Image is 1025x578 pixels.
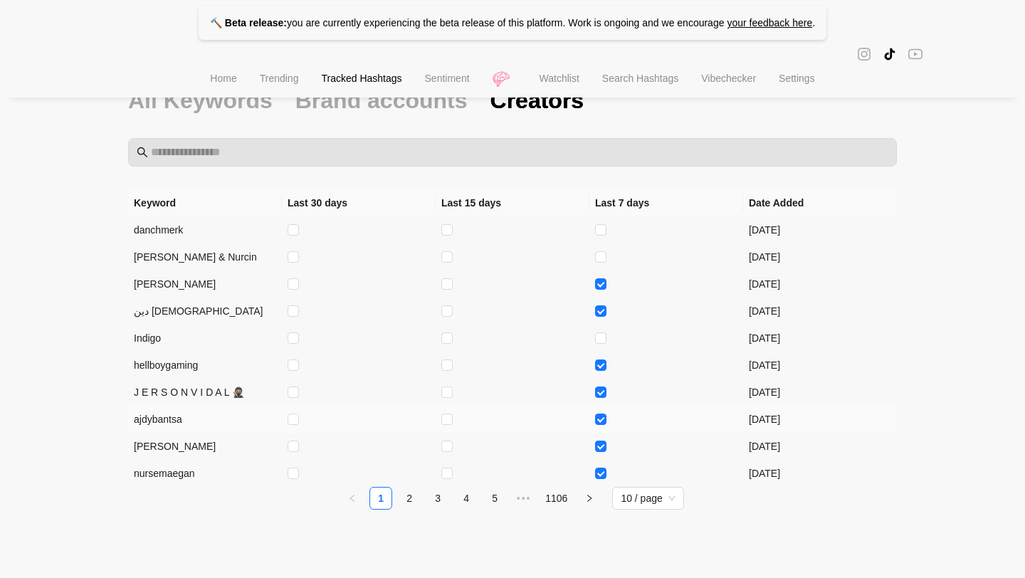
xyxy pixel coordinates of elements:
[128,270,282,298] td: [PERSON_NAME]
[128,298,282,325] td: دین [DEMOGRAPHIC_DATA]
[456,488,477,509] a: 4
[743,460,897,487] td: [DATE]
[743,325,897,352] td: [DATE]
[743,189,897,216] th: Date Added
[541,488,572,509] a: 1106
[128,243,282,270] td: [PERSON_NAME] & Nurcin
[585,494,594,503] span: right
[260,73,299,84] span: Trending
[602,73,678,84] span: Search Hashtags
[128,352,282,379] td: hellboygaming
[743,243,897,270] td: [DATE]
[512,487,535,510] span: •••
[512,487,535,510] li: Next 5 Pages
[427,488,448,509] a: 3
[483,487,506,510] li: 5
[743,270,897,298] td: [DATE]
[295,85,468,115] span: Brand accounts
[210,17,287,28] strong: 🔨 Beta release:
[128,379,282,406] td: J E R S O N V I D A L 🥷🏽
[540,487,572,510] li: 1106
[743,298,897,325] td: [DATE]
[701,73,756,84] span: Vibechecker
[727,17,812,28] a: your feedback here
[341,487,364,510] li: Previous Page
[128,325,282,352] td: Indigo
[578,487,601,510] li: Next Page
[540,73,579,84] span: Watchlist
[199,6,826,40] p: you are currently experiencing the beta release of this platform. Work is ongoing and we encourage .
[426,487,449,510] li: 3
[282,189,436,216] th: Last 30 days
[128,406,282,433] td: ajdybantsa
[612,487,683,510] div: Page Size
[779,73,815,84] span: Settings
[128,433,282,460] td: [PERSON_NAME]
[321,73,401,84] span: Tracked Hashtags
[341,487,364,510] button: left
[484,488,505,509] a: 5
[857,46,871,62] span: instagram
[128,85,273,115] span: All Keywords
[128,189,282,216] th: Keyword
[743,216,897,243] td: [DATE]
[621,488,675,509] span: 10 / page
[578,487,601,510] button: right
[399,488,420,509] a: 2
[743,433,897,460] td: [DATE]
[128,460,282,487] td: nursemaegan
[589,189,743,216] th: Last 7 days
[128,216,282,243] td: danchmerk
[455,487,478,510] li: 4
[908,46,922,62] span: youtube
[210,73,236,84] span: Home
[743,406,897,433] td: [DATE]
[425,73,470,84] span: Sentiment
[743,352,897,379] td: [DATE]
[137,147,148,158] span: search
[348,494,357,503] span: left
[398,487,421,510] li: 2
[370,488,391,509] a: 1
[369,487,392,510] li: 1
[490,85,584,115] span: Creators
[743,379,897,406] td: [DATE]
[436,189,589,216] th: Last 15 days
